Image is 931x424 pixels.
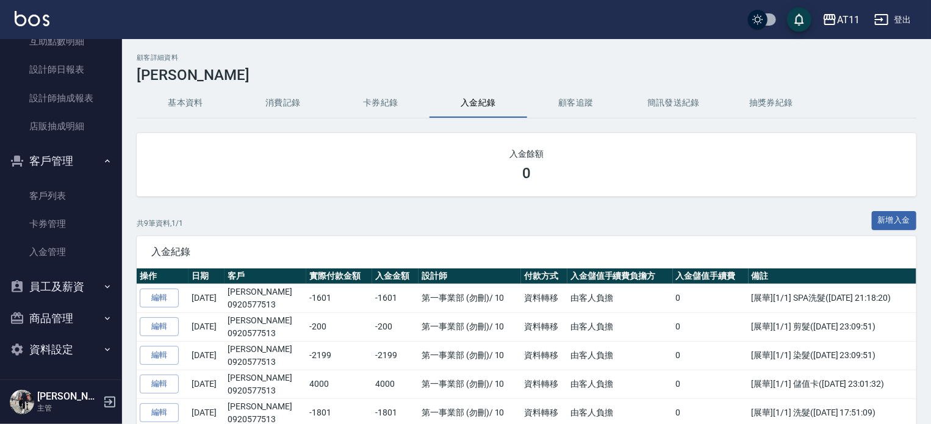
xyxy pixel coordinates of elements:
[306,268,372,284] th: 實際付款金額
[749,268,916,284] th: 備註
[522,165,531,182] h3: 0
[5,145,117,177] button: 客戶管理
[306,341,372,370] td: -2199
[749,284,916,312] td: [展華][1/1] SPA洗髮([DATE] 21:18:20)
[10,390,34,414] img: Person
[5,56,117,84] a: 設計師日報表
[5,334,117,365] button: 資料設定
[521,312,567,341] td: 資料轉移
[225,312,306,341] td: [PERSON_NAME]
[151,148,902,160] h2: 入金餘額
[818,7,864,32] button: AT11
[140,403,179,422] a: 編輯
[419,268,521,284] th: 設計師
[567,284,673,312] td: 由客人負擔
[567,312,673,341] td: 由客人負擔
[189,268,225,284] th: 日期
[419,312,521,341] td: 第一事業部 (勿刪) / 10
[430,88,527,118] button: 入金紀錄
[872,211,917,230] button: 新增入金
[37,403,99,414] p: 主管
[140,317,179,336] a: 編輯
[5,238,117,266] a: 入金管理
[749,370,916,398] td: [展華][1/1] 儲值卡([DATE] 23:01:32)
[5,182,117,210] a: 客戶列表
[228,298,303,311] p: 0920577513
[140,289,179,307] a: 編輯
[140,346,179,365] a: 編輯
[306,312,372,341] td: -200
[225,370,306,398] td: [PERSON_NAME]
[37,390,99,403] h5: [PERSON_NAME].
[625,88,722,118] button: 簡訊發送紀錄
[137,88,234,118] button: 基本資料
[151,246,902,258] span: 入金紀錄
[332,88,430,118] button: 卡券紀錄
[521,284,567,312] td: 資料轉移
[419,370,521,398] td: 第一事業部 (勿刪) / 10
[189,370,225,398] td: [DATE]
[749,341,916,370] td: [展華][1/1] 染髮([DATE] 23:09:51)
[5,210,117,238] a: 卡券管理
[228,356,303,368] p: 0920577513
[372,268,419,284] th: 入金金額
[567,268,673,284] th: 入金儲值手續費負擔方
[722,88,820,118] button: 抽獎券紀錄
[567,341,673,370] td: 由客人負擔
[137,54,916,62] h2: 顧客詳細資料
[15,11,49,26] img: Logo
[306,284,372,312] td: -1601
[225,284,306,312] td: [PERSON_NAME]
[673,370,749,398] td: 0
[567,370,673,398] td: 由客人負擔
[673,341,749,370] td: 0
[5,27,117,56] a: 互助點數明細
[137,218,183,229] p: 共 9 筆資料, 1 / 1
[419,284,521,312] td: 第一事業部 (勿刪) / 10
[225,268,306,284] th: 客戶
[5,112,117,140] a: 店販抽成明細
[372,370,419,398] td: 4000
[306,370,372,398] td: 4000
[521,341,567,370] td: 資料轉移
[673,284,749,312] td: 0
[372,341,419,370] td: -2199
[137,66,916,84] h3: [PERSON_NAME]
[137,268,189,284] th: 操作
[5,84,117,112] a: 設計師抽成報表
[225,341,306,370] td: [PERSON_NAME]
[372,284,419,312] td: -1601
[234,88,332,118] button: 消費記錄
[189,312,225,341] td: [DATE]
[521,370,567,398] td: 資料轉移
[372,312,419,341] td: -200
[5,303,117,334] button: 商品管理
[140,375,179,393] a: 編輯
[673,312,749,341] td: 0
[749,312,916,341] td: [展華][1/1] 剪髮([DATE] 23:09:51)
[527,88,625,118] button: 顧客追蹤
[837,12,860,27] div: AT11
[189,341,225,370] td: [DATE]
[869,9,916,31] button: 登出
[5,271,117,303] button: 員工及薪資
[673,268,749,284] th: 入金儲值手續費
[189,284,225,312] td: [DATE]
[228,384,303,397] p: 0920577513
[787,7,811,32] button: save
[521,268,567,284] th: 付款方式
[228,327,303,340] p: 0920577513
[419,341,521,370] td: 第一事業部 (勿刪) / 10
